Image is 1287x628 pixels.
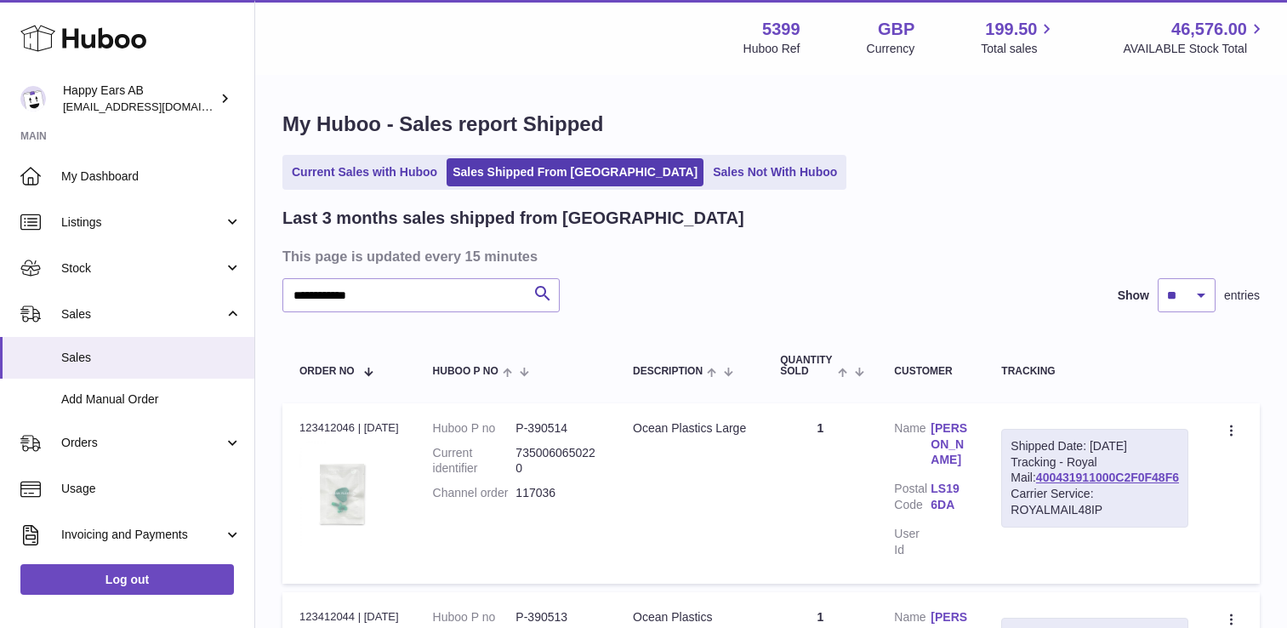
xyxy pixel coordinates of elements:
div: Carrier Service: ROYALMAIL48IP [1011,486,1179,518]
span: 46,576.00 [1171,18,1247,41]
span: Listings [61,214,224,231]
a: 46,576.00 AVAILABLE Stock Total [1123,18,1267,57]
dt: Channel order [433,485,516,501]
label: Show [1118,288,1149,304]
span: Order No [299,366,355,377]
strong: GBP [878,18,914,41]
span: My Dashboard [61,168,242,185]
div: 123412044 | [DATE] [299,609,399,625]
h2: Last 3 months sales shipped from [GEOGRAPHIC_DATA] [282,207,744,230]
div: 123412046 | [DATE] [299,420,399,436]
span: Orders [61,435,224,451]
dd: 7350060650220 [515,445,599,477]
a: Current Sales with Huboo [286,158,443,186]
span: Total sales [981,41,1056,57]
span: Huboo P no [433,366,498,377]
strong: 5399 [762,18,800,41]
dt: Huboo P no [433,420,516,437]
img: 53991642634617.jpg [299,441,384,547]
span: Sales [61,350,242,366]
span: [EMAIL_ADDRESS][DOMAIN_NAME] [63,100,250,113]
a: Sales Not With Huboo [707,158,843,186]
span: 199.50 [985,18,1037,41]
a: 199.50 Total sales [981,18,1056,57]
div: Happy Ears AB [63,83,216,115]
span: Add Manual Order [61,391,242,408]
td: 1 [763,403,877,584]
div: Ocean Plastics Large [633,420,746,437]
div: Customer [894,366,967,377]
dd: P-390514 [515,420,599,437]
dt: Name [894,420,931,473]
img: 3pl@happyearsearplugs.com [20,86,46,111]
dt: User Id [894,526,931,558]
span: entries [1224,288,1260,304]
span: Stock [61,260,224,277]
span: Invoicing and Payments [61,527,224,543]
dt: Postal Code [894,481,931,517]
div: Currency [867,41,915,57]
h1: My Huboo - Sales report Shipped [282,111,1260,138]
span: Quantity Sold [780,355,834,377]
a: Log out [20,564,234,595]
div: Tracking [1001,366,1188,377]
div: Tracking - Royal Mail: [1001,429,1188,528]
a: 400431911000C2F0F48F6 [1036,471,1179,484]
div: Huboo Ref [743,41,800,57]
span: AVAILABLE Stock Total [1123,41,1267,57]
dt: Huboo P no [433,609,516,625]
span: Sales [61,306,224,323]
a: LS19 6DA [931,481,967,513]
dt: Current identifier [433,445,516,477]
h3: This page is updated every 15 minutes [282,247,1256,265]
span: Description [633,366,703,377]
dd: 117036 [515,485,599,501]
dd: P-390513 [515,609,599,625]
a: [PERSON_NAME] [931,420,967,469]
span: Usage [61,481,242,497]
a: Sales Shipped From [GEOGRAPHIC_DATA] [447,158,703,186]
div: Shipped Date: [DATE] [1011,438,1179,454]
